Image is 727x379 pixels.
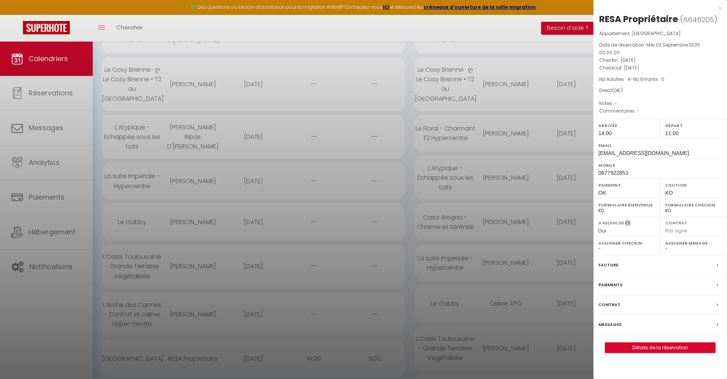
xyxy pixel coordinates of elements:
[624,65,639,71] span: [DATE]
[599,87,721,94] div: Direct
[598,122,655,129] label: Arrivée
[599,41,721,56] p: Date de réservation :
[6,3,29,26] button: Ouvrir le widget de chat LiveChat
[599,64,721,72] p: Checkout :
[621,57,636,63] span: [DATE]
[598,281,622,289] label: Paiements
[598,181,655,189] label: Paiement
[605,343,715,353] a: Détails de la réservation
[632,30,681,37] span: [GEOGRAPHIC_DATA]
[598,301,621,309] label: Contrat
[605,342,716,353] button: Détails de la réservation
[680,14,717,25] span: ( )
[614,87,617,94] span: 0
[599,30,721,37] p: Appartement :
[598,130,612,136] span: 14:00
[598,239,655,247] label: Assigner Checkin
[598,142,722,149] label: Email
[598,190,606,196] span: OK
[599,56,721,64] p: Checkin :
[599,13,678,25] div: RESA Propriétaire
[633,76,664,82] span: Nb Enfants : 0
[598,261,618,269] label: Facture
[598,321,622,329] label: Messages
[683,15,714,24] span: 6646205
[665,130,679,136] span: 11:00
[614,100,617,106] span: -
[612,87,623,94] span: ( €)
[665,201,722,209] label: Formulaire Checkin
[593,4,721,13] div: x
[599,76,721,83] p: -
[598,161,722,169] label: Mobile
[598,150,689,156] span: [EMAIL_ADDRESS][DOMAIN_NAME]
[599,76,630,82] span: Nb Adultes : 4
[665,122,722,129] label: Départ
[665,220,687,225] label: Contrat
[599,100,721,107] p: Notes :
[598,170,628,176] span: 0677922853
[637,108,640,114] span: -
[665,181,722,189] label: Caution
[665,227,687,234] span: Pas signé
[625,220,630,228] i: Sélectionner OUI si vous souhaiter envoyer les séquences de messages post-checkout
[599,107,721,115] p: Commentaires :
[665,239,722,247] label: Assigner Menage
[599,42,700,56] span: Mer 03 Septembre 2025 00:00:00
[598,220,624,226] label: A relancer
[598,201,655,209] label: Formulaire Bienvenue
[665,190,673,196] span: KO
